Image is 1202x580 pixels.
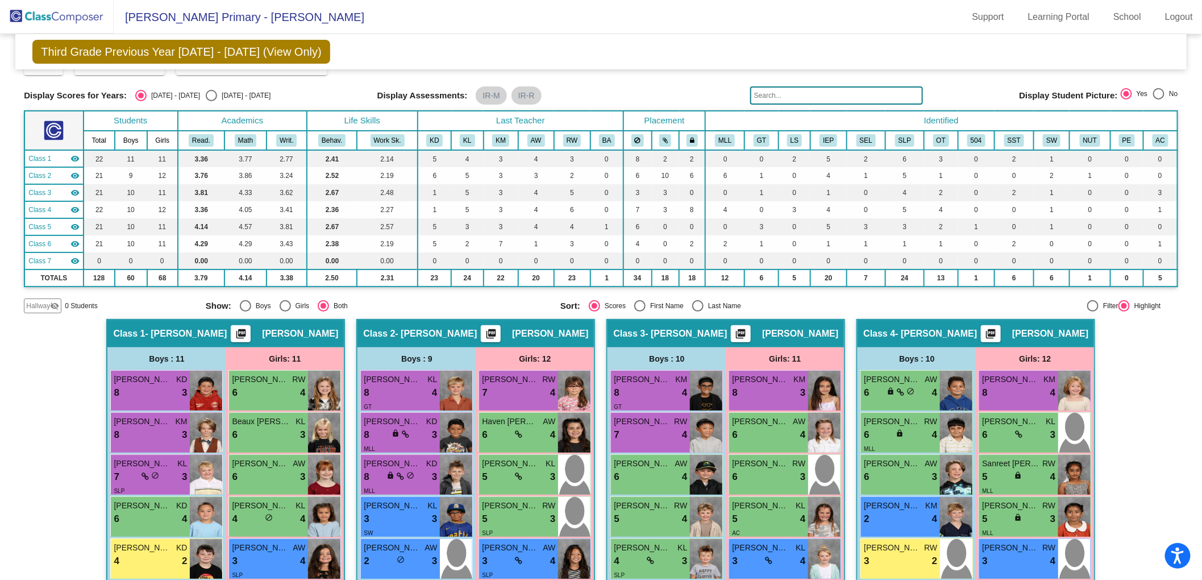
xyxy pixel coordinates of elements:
[418,167,451,184] td: 6
[451,252,483,270] td: 0
[705,184,745,201] td: 0
[847,201,885,218] td: 0
[847,131,885,150] th: Social Emotional Learning IEP
[652,235,679,252] td: 0
[70,205,80,214] mat-icon: visibility
[115,201,147,218] td: 10
[745,252,778,270] td: 0
[958,235,995,252] td: 0
[1119,134,1135,147] button: PE
[418,111,623,131] th: Last Teacher
[357,201,417,218] td: 2.27
[451,235,483,252] td: 2
[705,167,745,184] td: 6
[1111,235,1143,252] td: 0
[147,201,178,218] td: 12
[652,150,679,167] td: 2
[1070,150,1110,167] td: 0
[652,131,679,150] th: Keep with students
[705,235,745,252] td: 2
[885,235,924,252] td: 1
[745,150,778,167] td: 0
[224,167,267,184] td: 3.86
[1143,218,1178,235] td: 0
[70,239,80,248] mat-icon: visibility
[933,134,949,147] button: OT
[958,218,995,235] td: 1
[652,201,679,218] td: 3
[24,167,83,184] td: Kaitlyn Mark - Mark
[24,252,83,270] td: No teacher - Life Skills
[995,167,1034,184] td: 0
[178,111,307,131] th: Academics
[590,184,623,201] td: 0
[267,235,307,252] td: 3.43
[847,235,885,252] td: 1
[135,90,271,101] mat-radio-group: Select an option
[418,201,451,218] td: 1
[885,184,924,201] td: 4
[779,150,810,167] td: 2
[114,8,364,26] span: [PERSON_NAME] Primary - [PERSON_NAME]
[28,205,51,215] span: Class 4
[958,201,995,218] td: 0
[1034,184,1070,201] td: 1
[623,184,652,201] td: 3
[924,150,958,167] td: 3
[590,218,623,235] td: 1
[527,134,544,147] button: AW
[484,201,518,218] td: 3
[745,235,778,252] td: 1
[623,111,705,131] th: Placement
[705,131,745,150] th: Multi Language Learner
[276,134,297,147] button: Writ.
[24,184,83,201] td: Michelle Schulz - Schulz
[1070,167,1110,184] td: 1
[147,235,178,252] td: 11
[178,218,224,235] td: 4.14
[779,131,810,150] th: Life Skills
[958,167,995,184] td: 0
[484,167,518,184] td: 3
[84,218,115,235] td: 21
[484,235,518,252] td: 7
[745,184,778,201] td: 1
[70,188,80,197] mat-icon: visibility
[511,86,542,105] mat-chip: IR-R
[652,252,679,270] td: 0
[705,252,745,270] td: 0
[958,131,995,150] th: 504 Plan
[178,167,224,184] td: 3.76
[115,150,147,167] td: 11
[147,218,178,235] td: 11
[484,184,518,201] td: 3
[1111,218,1143,235] td: 0
[652,218,679,235] td: 0
[847,150,885,167] td: 2
[1070,201,1110,218] td: 0
[178,201,224,218] td: 3.36
[28,171,51,181] span: Class 2
[623,167,652,184] td: 6
[518,184,554,201] td: 4
[1070,184,1110,201] td: 0
[307,252,357,270] td: 0.00
[1143,184,1178,201] td: 3
[484,131,518,150] th: Ken Mundy
[115,252,147,270] td: 0
[418,131,451,150] th: Krista Deming
[1143,201,1178,218] td: 1
[924,131,958,150] th: Occupational Therapy IEP
[705,218,745,235] td: 0
[885,131,924,150] th: Speech IEP
[418,150,451,167] td: 5
[518,252,554,270] td: 0
[984,328,998,344] mat-icon: picture_as_pdf
[679,201,706,218] td: 8
[224,184,267,201] td: 4.33
[563,134,581,147] button: RW
[28,239,51,249] span: Class 6
[1070,218,1110,235] td: 0
[1034,201,1070,218] td: 1
[1143,167,1178,184] td: 0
